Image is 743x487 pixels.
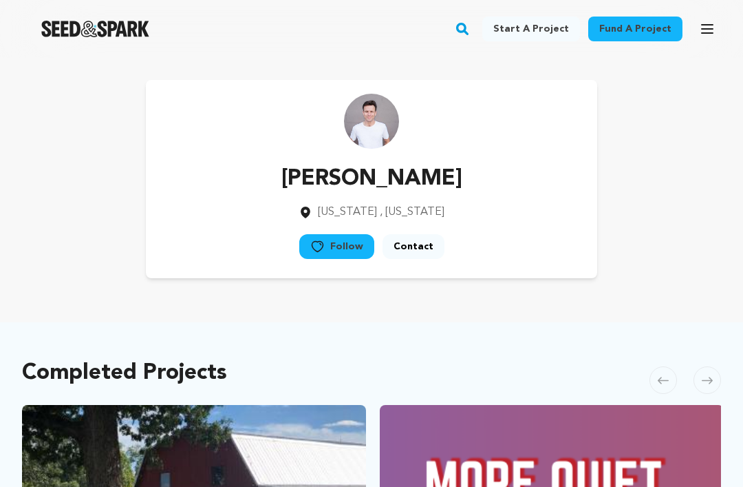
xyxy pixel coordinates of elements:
h2: Completed Projects [22,364,227,383]
img: Seed&Spark Logo Dark Mode [41,21,149,37]
a: Contact [383,234,444,259]
img: https://seedandspark-static.s3.us-east-2.amazonaws.com/images/User/000/828/540/medium/Gardner%2CH... [344,94,399,149]
p: [PERSON_NAME] [281,163,462,196]
a: Fund a project [588,17,682,41]
span: , [US_STATE] [380,207,444,218]
span: [US_STATE] [318,207,377,218]
a: Start a project [482,17,580,41]
a: Seed&Spark Homepage [41,21,149,37]
a: Follow [299,234,374,259]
